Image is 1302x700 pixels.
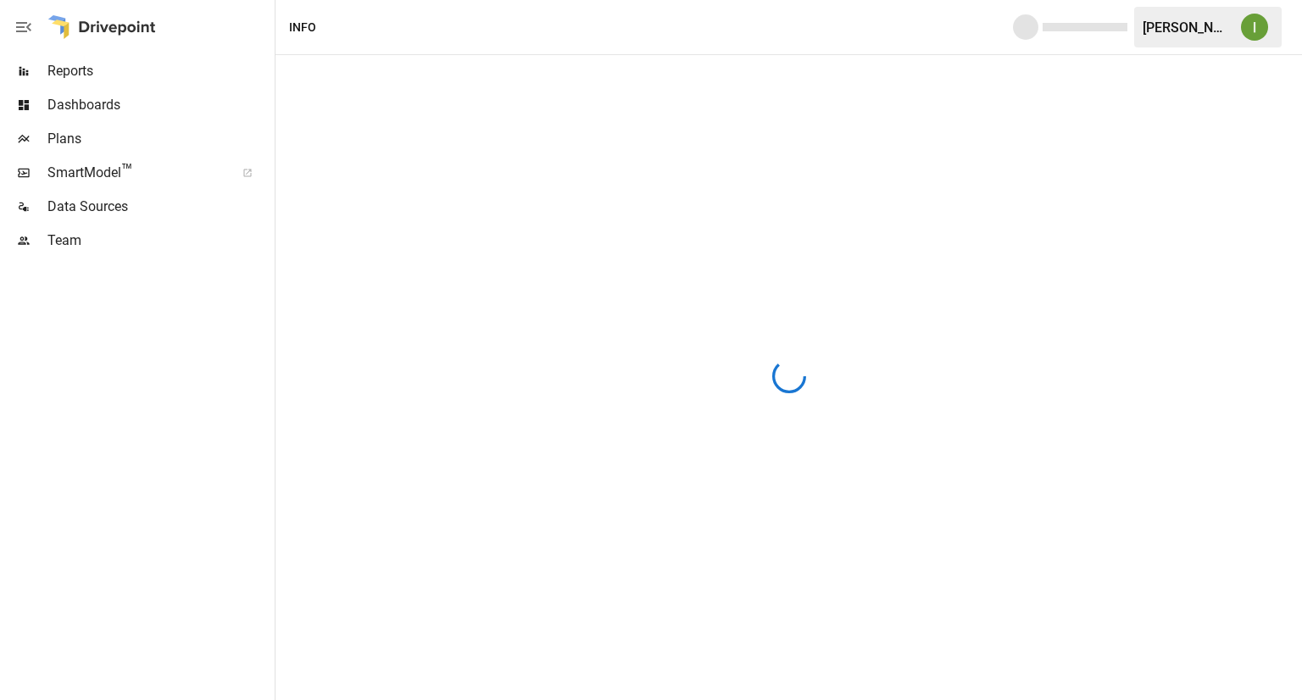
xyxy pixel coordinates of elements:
span: Team [47,231,271,251]
span: SmartModel [47,163,224,183]
button: Ivonne Vazquez [1231,3,1278,51]
img: Ivonne Vazquez [1241,14,1268,41]
span: ™ [121,160,133,181]
span: Reports [47,61,271,81]
div: [PERSON_NAME] [1143,19,1231,36]
span: Plans [47,129,271,149]
span: Data Sources [47,197,271,217]
span: Dashboards [47,95,271,115]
